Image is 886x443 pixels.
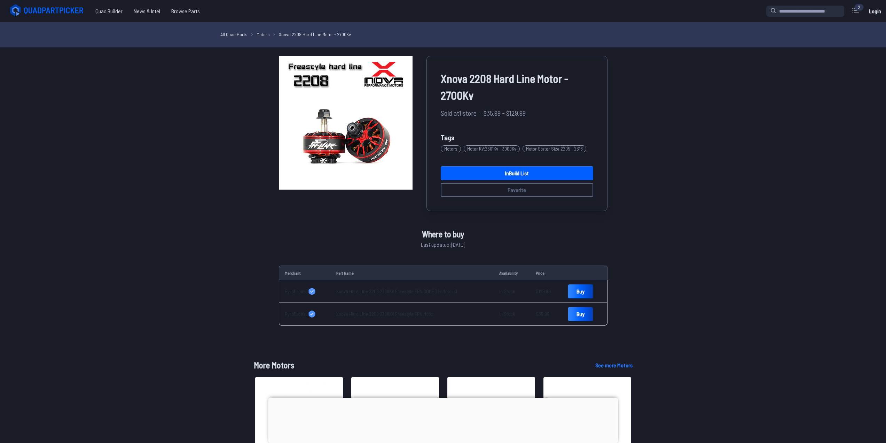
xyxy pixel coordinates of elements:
[867,4,883,18] a: Login
[464,143,523,155] a: Motor KV:2501Kv - 3000Kv
[484,108,526,118] span: $35.99 - $129.99
[166,4,205,18] a: Browse Parts
[441,166,593,180] a: InBuild List
[568,307,593,321] a: Buy
[494,303,530,326] td: In Stock
[285,288,326,295] a: PyroDrone
[90,4,128,18] a: Quad Builder
[568,284,593,298] a: Buy
[279,31,351,38] a: Xnova 2208 Hard Line Motor - 2700Kv
[285,311,326,318] a: PyroDrone
[441,143,464,155] a: Motors
[854,4,864,11] div: 2
[530,303,563,326] td: $35.99
[523,143,589,155] a: Motor Stator Size:2205 - 2318
[441,133,454,142] span: Tags
[331,266,494,280] td: Part Name
[441,108,477,118] span: Sold at 1 store
[441,183,593,197] button: Favorite
[421,240,465,249] span: Last updated: [DATE]
[285,311,306,318] span: PyroDrone
[220,31,248,38] a: All Quad Parts
[464,145,520,152] span: Motor KV : 2501Kv - 3000Kv
[279,266,331,280] td: Merchant
[530,266,563,280] td: Price
[530,280,563,303] td: $129.99
[441,145,461,152] span: Motors
[257,31,270,38] a: Motors
[494,266,530,280] td: Availability
[336,311,434,317] a: Xnova Hard Line 2208 2700KV Freestyle FPV Motor
[268,398,618,441] iframe: Advertisement
[595,361,633,369] a: See more Motors
[523,145,586,152] span: Motor Stator Size : 2205 - 2318
[254,359,584,372] h1: More Motors
[336,288,457,294] a: Xnova Hard Line 2208 2700KV Freestyle FPV COMBO (4 Motors)
[285,288,306,295] span: PyroDrone
[279,56,413,190] img: image
[422,228,464,240] span: Where to buy
[441,70,593,104] span: Xnova 2208 Hard Line Motor - 2700Kv
[128,4,166,18] a: News & Intel
[479,108,481,118] span: ·
[494,280,530,303] td: In Stock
